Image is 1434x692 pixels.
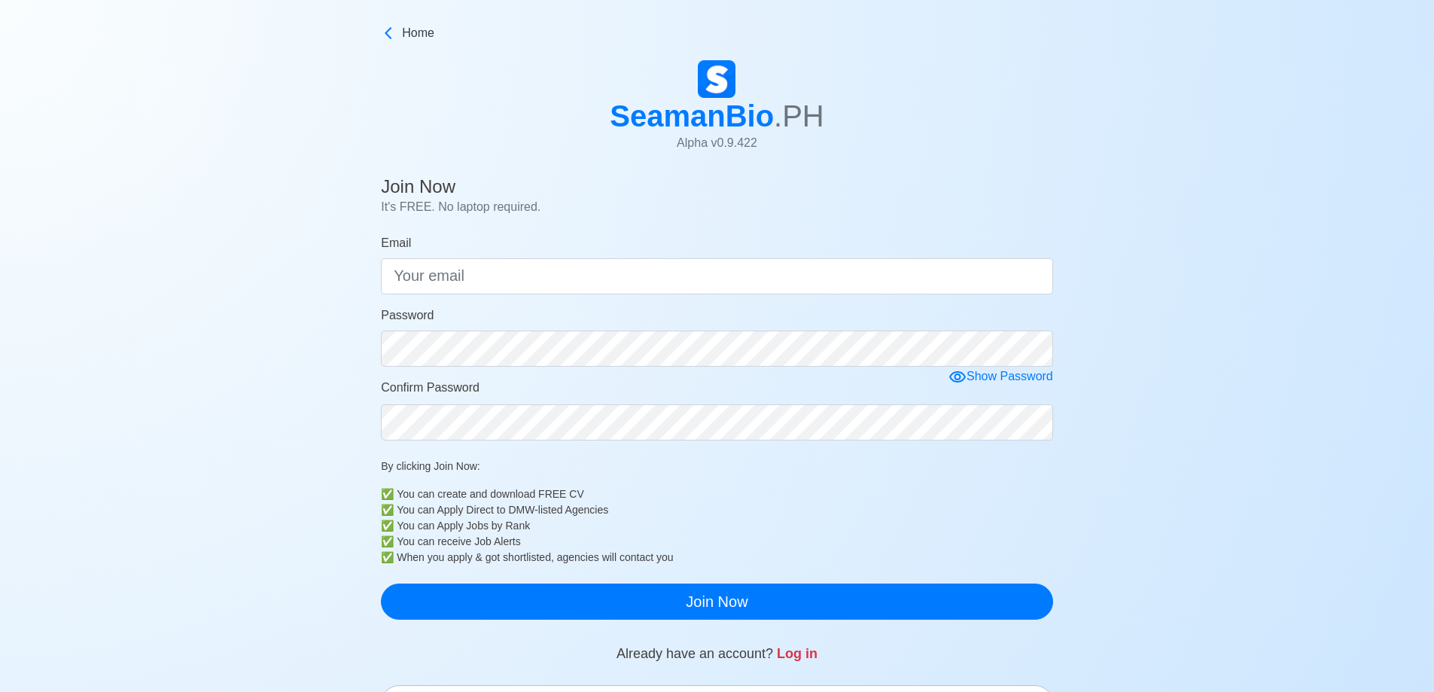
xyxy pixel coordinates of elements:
[381,518,394,534] b: ✅
[381,198,1053,216] p: It's FREE. No laptop required.
[698,60,735,98] img: Logo
[381,258,1053,294] input: Your email
[381,176,1053,198] h4: Join Now
[381,459,1053,474] p: By clicking Join Now:
[381,550,394,565] b: ✅
[777,646,817,661] a: Log in
[948,367,1053,386] div: Show Password
[381,502,394,518] b: ✅
[397,534,1053,550] div: You can receive Job Alerts
[381,644,1053,664] p: Already have an account?
[381,24,1053,42] a: Home
[381,236,411,249] span: Email
[397,518,1053,534] div: You can Apply Jobs by Rank
[381,381,480,394] span: Confirm Password
[381,309,434,322] span: Password
[397,550,1053,565] div: When you apply & got shortlisted, agencies will contact you
[381,534,394,550] b: ✅
[402,24,434,42] span: Home
[397,486,1053,502] div: You can create and download FREE CV
[381,584,1053,620] button: Join Now
[610,134,824,152] p: Alpha v 0.9.422
[774,99,824,133] span: .PH
[610,98,824,134] h1: SeamanBio
[397,502,1053,518] div: You can Apply Direct to DMW-listed Agencies
[610,60,824,164] a: SeamanBio.PHAlpha v0.9.422
[381,486,394,502] b: ✅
